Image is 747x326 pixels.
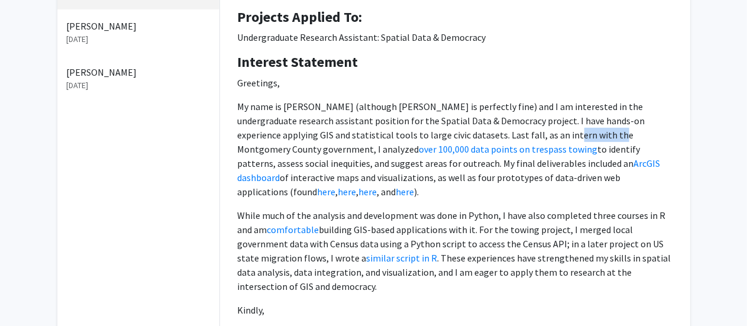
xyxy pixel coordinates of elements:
a: comfortable [267,224,319,235]
p: Undergraduate Research Assistant: Spatial Data & Democracy [238,30,672,44]
a: here [359,186,377,198]
p: Kindly, [238,303,672,317]
p: [PERSON_NAME] [67,65,210,79]
p: Greetings, [238,76,672,90]
p: My name is [PERSON_NAME] (although [PERSON_NAME] is perfectly fine) and I am interested in the un... [238,99,672,199]
a: here [396,186,415,198]
p: [DATE] [67,33,210,46]
a: similar script in R [367,252,438,264]
p: [DATE] [67,79,210,92]
a: here [338,186,357,198]
a: here [318,186,336,198]
b: Interest Statement [238,53,358,71]
b: Projects Applied To: [238,8,363,26]
iframe: Chat [9,273,50,317]
p: While much of the analysis and development was done in Python, I have also completed three course... [238,208,672,293]
p: [PERSON_NAME] [67,19,210,33]
a: over 100,000 data points on trespass towing [419,143,598,155]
